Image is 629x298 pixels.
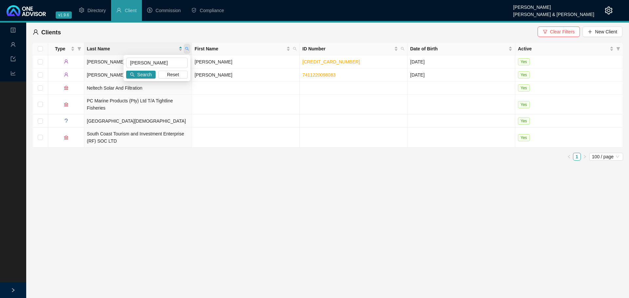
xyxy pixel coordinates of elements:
[84,95,192,114] td: PC Marine Products (Pty) Ltd T/A Tightline Fisheries
[77,47,81,51] span: filter
[7,5,46,16] img: 2df55531c6924b55f21c4cf5d4484680-logo-light.svg
[292,44,298,54] span: search
[589,153,623,161] div: Page Size
[581,153,589,161] li: Next Page
[10,25,16,38] span: profile
[399,44,406,54] span: search
[56,11,72,19] span: v1.9.6
[538,26,580,37] button: Clear Filters
[195,45,285,52] span: First Name
[116,8,122,13] span: user
[156,8,181,13] span: Commission
[565,153,573,161] li: Previous Page
[137,71,152,78] span: Search
[408,55,515,68] td: [DATE]
[64,59,68,64] span: user
[302,59,360,64] a: [CREDIT_CARD_NUMBER]
[550,28,575,35] span: Clear Filters
[518,58,530,65] span: Yes
[513,2,594,9] div: [PERSON_NAME]
[565,153,573,161] button: left
[130,72,135,77] span: search
[184,44,190,54] span: search
[191,8,197,13] span: safety
[573,153,581,161] li: 1
[64,85,68,90] span: bank
[573,153,581,160] a: 1
[10,39,16,52] span: user
[605,7,613,14] span: setting
[592,153,620,160] span: 100 / page
[126,58,188,68] input: Search Last Name
[64,135,68,140] span: bank
[10,68,16,81] span: line-chart
[10,53,16,66] span: import
[408,68,515,81] td: [DATE]
[167,71,179,78] span: Reset
[583,155,587,159] span: right
[567,155,571,159] span: left
[48,43,84,55] th: Type
[543,29,547,34] span: filter
[87,45,177,52] span: Last Name
[64,102,68,107] span: bank
[147,8,152,13] span: dollar
[513,9,594,16] div: [PERSON_NAME] & [PERSON_NAME]
[515,43,623,55] th: Active
[76,44,83,54] span: filter
[64,72,68,77] span: user
[79,8,84,13] span: setting
[408,43,515,55] th: Date of Birth
[84,114,192,128] td: [GEOGRAPHIC_DATA][DEMOGRAPHIC_DATA]
[595,28,617,35] span: New Client
[192,55,300,68] td: [PERSON_NAME]
[192,68,300,81] td: [PERSON_NAME]
[581,153,589,161] button: right
[302,45,393,52] span: ID Number
[616,47,620,51] span: filter
[87,8,106,13] span: Directory
[410,45,507,52] span: Date of Birth
[582,26,622,37] button: New Client
[51,45,69,52] span: Type
[84,55,192,68] td: [PERSON_NAME]
[84,128,192,148] td: South Coast Tourism and Investment Enterprise (RF) SOC LTD
[11,288,15,292] span: right
[615,44,621,54] span: filter
[41,29,61,36] span: Clients
[401,47,405,51] span: search
[125,8,137,13] span: Client
[126,71,156,79] button: Search
[158,71,188,79] button: Reset
[518,117,530,125] span: Yes
[518,134,530,141] span: Yes
[518,84,530,92] span: Yes
[64,118,68,123] span: question
[588,29,592,34] span: plus
[302,72,335,78] a: 7411220098083
[293,47,297,51] span: search
[518,101,530,108] span: Yes
[185,47,189,51] span: search
[84,68,192,81] td: [PERSON_NAME]
[33,29,39,35] span: user
[518,45,608,52] span: Active
[84,81,192,95] td: Neltech Solar And Filtration
[200,8,224,13] span: Compliance
[192,43,300,55] th: First Name
[300,43,408,55] th: ID Number
[518,71,530,79] span: Yes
